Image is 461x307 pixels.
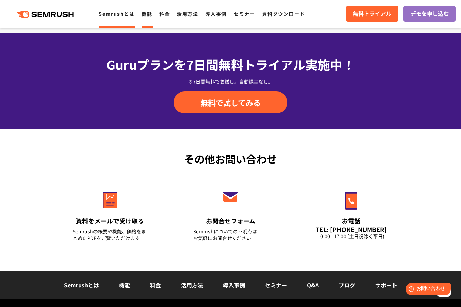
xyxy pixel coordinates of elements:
[73,217,147,225] div: 資料をメールで受け取る
[400,280,453,299] iframe: Help widget launcher
[174,91,287,113] a: 無料で試してみる
[218,55,355,73] span: 無料トライアル実施中！
[142,10,152,17] a: 機能
[73,228,147,241] div: Semrushの概要や機能、価格をまとめたPDFをご覧いただけます
[193,217,268,225] div: お問合せフォーム
[223,281,245,289] a: 導入事例
[50,78,411,85] div: ※7日間無料でお試し。自動課金なし。
[119,281,130,289] a: 機能
[159,10,170,17] a: 料金
[403,6,456,22] a: デモを申し込む
[99,10,134,17] a: Semrushとは
[314,217,388,225] div: お電話
[346,6,398,22] a: 無料トライアル
[339,281,355,289] a: ブログ
[50,55,411,74] div: Guruプランを7日間
[234,10,255,17] a: セミナー
[50,151,411,167] div: その他お問い合わせ
[205,10,227,17] a: 導入事例
[201,97,261,108] span: 無料で試してみる
[375,281,397,289] a: サポート
[193,228,268,241] div: Semrushについての不明点は お気軽にお問合せください
[262,10,305,17] a: 資料ダウンロード
[314,226,388,233] div: TEL: [PHONE_NUMBER]
[265,281,287,289] a: セミナー
[64,281,99,289] a: Semrushとは
[353,9,391,18] span: 無料トライアル
[307,281,319,289] a: Q&A
[179,177,282,250] a: お問合せフォーム Semrushについての不明点はお気軽にお問合せください
[314,233,388,240] div: 10:00 - 17:00 (土日祝除く平日)
[58,177,162,250] a: 資料をメールで受け取る Semrushの概要や機能、価格をまとめたPDFをご覧いただけます
[410,9,449,18] span: デモを申し込む
[181,281,203,289] a: 活用方法
[150,281,161,289] a: 料金
[177,10,198,17] a: 活用方法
